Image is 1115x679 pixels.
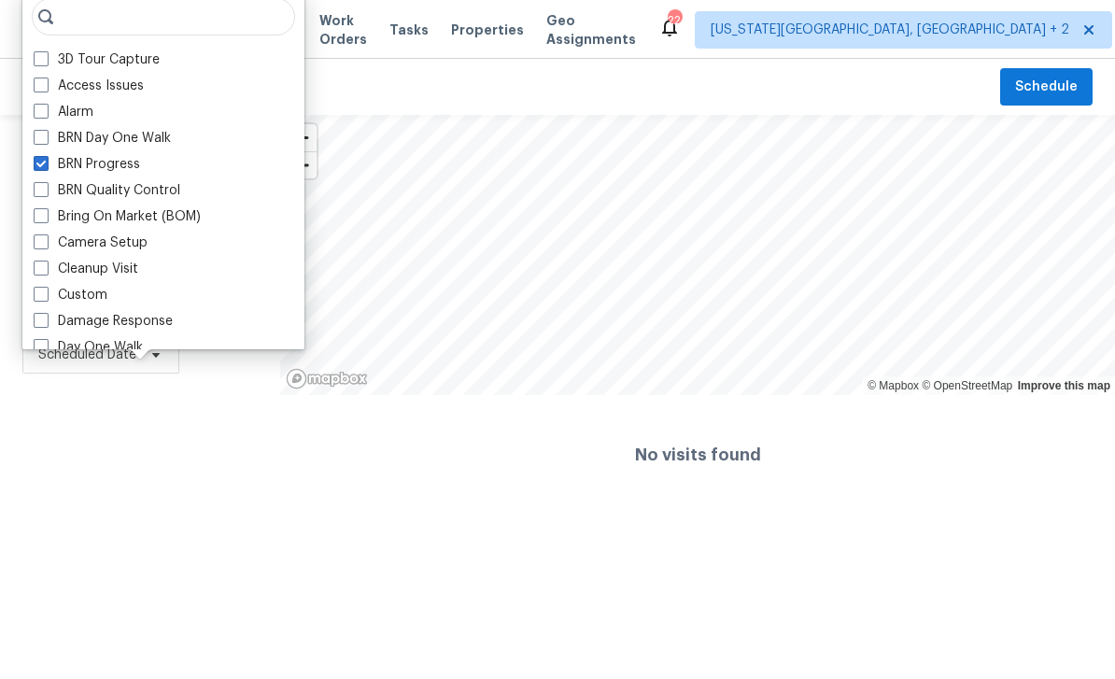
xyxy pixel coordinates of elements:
[711,21,1069,39] span: [US_STATE][GEOGRAPHIC_DATA], [GEOGRAPHIC_DATA] + 2
[34,207,201,226] label: Bring On Market (BOM)
[668,11,681,30] div: 22
[1015,76,1078,99] span: Schedule
[34,338,143,357] label: Day One Walk
[546,11,636,49] span: Geo Assignments
[34,233,148,252] label: Camera Setup
[319,11,367,49] span: Work Orders
[635,446,761,464] h4: No visits found
[38,346,136,364] span: Scheduled Date
[1018,379,1110,392] a: Improve this map
[34,129,171,148] label: BRN Day One Walk
[34,103,93,121] label: Alarm
[34,286,107,304] label: Custom
[34,50,160,69] label: 3D Tour Capture
[451,21,524,39] span: Properties
[280,115,1115,395] canvas: Map
[34,260,138,278] label: Cleanup Visit
[868,379,919,392] a: Mapbox
[34,155,140,174] label: BRN Progress
[34,312,173,331] label: Damage Response
[34,77,144,95] label: Access Issues
[34,181,180,200] label: BRN Quality Control
[389,23,429,36] span: Tasks
[1000,68,1093,106] button: Schedule
[922,379,1012,392] a: OpenStreetMap
[286,368,368,389] a: Mapbox homepage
